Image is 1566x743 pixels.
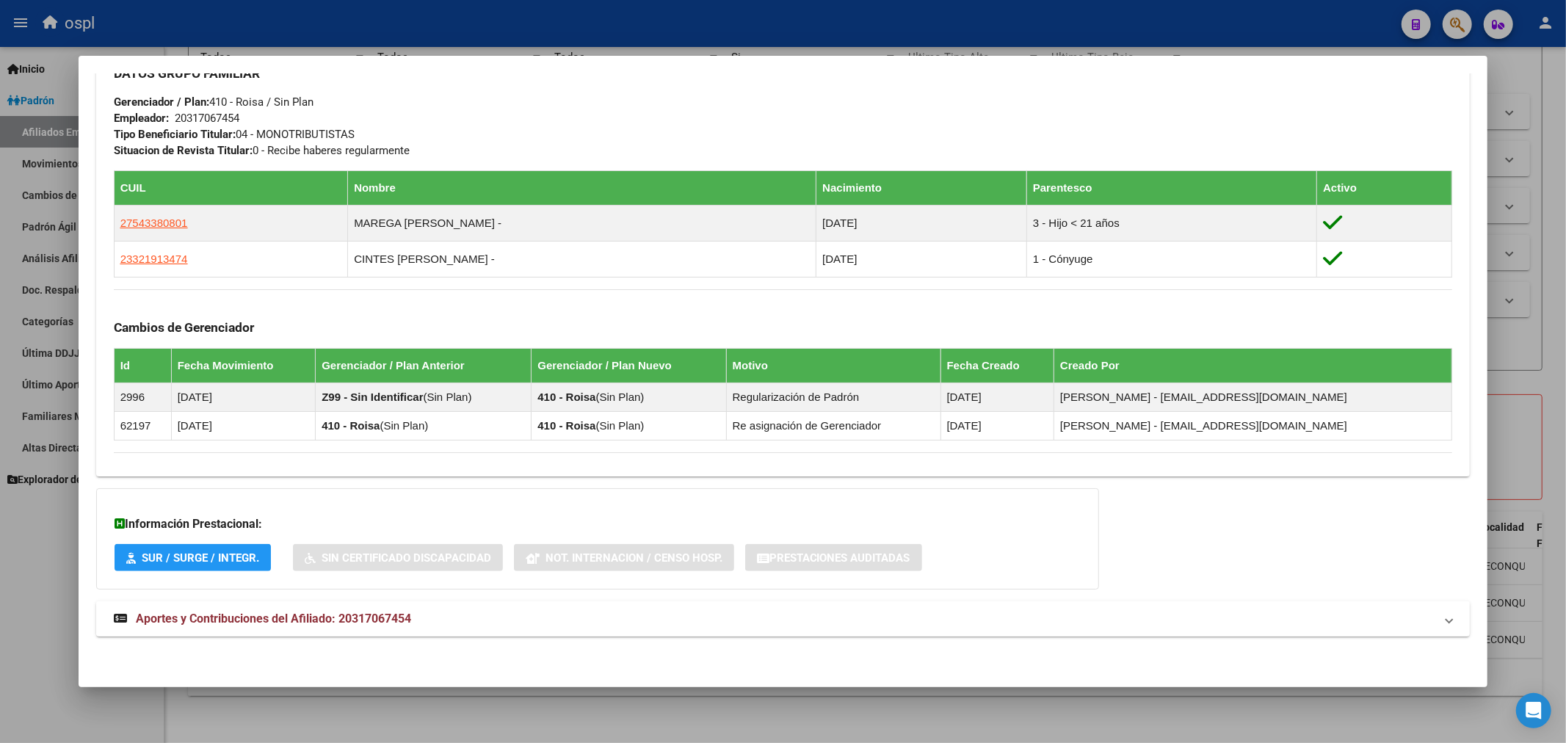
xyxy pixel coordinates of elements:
[1054,383,1452,412] td: [PERSON_NAME] - [EMAIL_ADDRESS][DOMAIN_NAME]
[114,349,171,383] th: Id
[114,412,171,441] td: 62197
[1516,693,1551,728] div: Open Intercom Messenger
[114,95,209,109] strong: Gerenciador / Plan:
[114,171,348,206] th: CUIL
[171,412,316,441] td: [DATE]
[1026,171,1316,206] th: Parentesco
[532,412,726,441] td: ( )
[114,319,1453,336] h3: Cambios de Gerenciador
[514,544,734,571] button: Not. Internacion / Censo Hosp.
[726,383,940,412] td: Regularización de Padrón
[114,65,1453,81] h3: DATOS GRUPO FAMILIAR
[600,419,641,432] span: Sin Plan
[316,383,532,412] td: ( )
[816,171,1027,206] th: Nacimiento
[383,419,424,432] span: Sin Plan
[1026,206,1316,242] td: 3 - Hijo < 21 años
[1026,242,1316,278] td: 1 - Cónyuge
[427,391,468,403] span: Sin Plan
[348,171,816,206] th: Nombre
[114,95,313,109] span: 410 - Roisa / Sin Plan
[816,206,1027,242] td: [DATE]
[114,383,171,412] td: 2996
[316,349,532,383] th: Gerenciador / Plan Anterior
[348,242,816,278] td: CINTES [PERSON_NAME] -
[940,383,1054,412] td: [DATE]
[114,128,355,141] span: 04 - MONOTRIBUTISTAS
[537,391,595,403] strong: 410 - Roisa
[322,551,491,565] span: Sin Certificado Discapacidad
[940,412,1054,441] td: [DATE]
[115,544,271,571] button: SUR / SURGE / INTEGR.
[171,383,316,412] td: [DATE]
[532,349,726,383] th: Gerenciador / Plan Nuevo
[1054,349,1452,383] th: Creado Por
[322,391,423,403] strong: Z99 - Sin Identificar
[1317,171,1452,206] th: Activo
[1054,412,1452,441] td: [PERSON_NAME] - [EMAIL_ADDRESS][DOMAIN_NAME]
[348,206,816,242] td: MAREGA [PERSON_NAME] -
[293,544,503,571] button: Sin Certificado Discapacidad
[114,112,169,125] strong: Empleador:
[115,515,1081,533] h3: Información Prestacional:
[120,217,188,229] span: 27543380801
[171,349,316,383] th: Fecha Movimiento
[545,551,722,565] span: Not. Internacion / Censo Hosp.
[726,349,940,383] th: Motivo
[136,612,411,626] span: Aportes y Contribuciones del Afiliado: 20317067454
[940,349,1054,383] th: Fecha Creado
[537,419,595,432] strong: 410 - Roisa
[600,391,641,403] span: Sin Plan
[532,383,726,412] td: ( )
[726,412,940,441] td: Re asignación de Gerenciador
[114,144,253,157] strong: Situacion de Revista Titular:
[316,412,532,441] td: ( )
[745,544,922,571] button: Prestaciones Auditadas
[322,419,380,432] strong: 410 - Roisa
[114,128,236,141] strong: Tipo Beneficiario Titular:
[120,253,188,265] span: 23321913474
[96,601,1471,637] mat-expansion-panel-header: Aportes y Contribuciones del Afiliado: 20317067454
[175,110,239,126] div: 20317067454
[114,144,410,157] span: 0 - Recibe haberes regularmente
[142,551,259,565] span: SUR / SURGE / INTEGR.
[769,551,910,565] span: Prestaciones Auditadas
[816,242,1027,278] td: [DATE]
